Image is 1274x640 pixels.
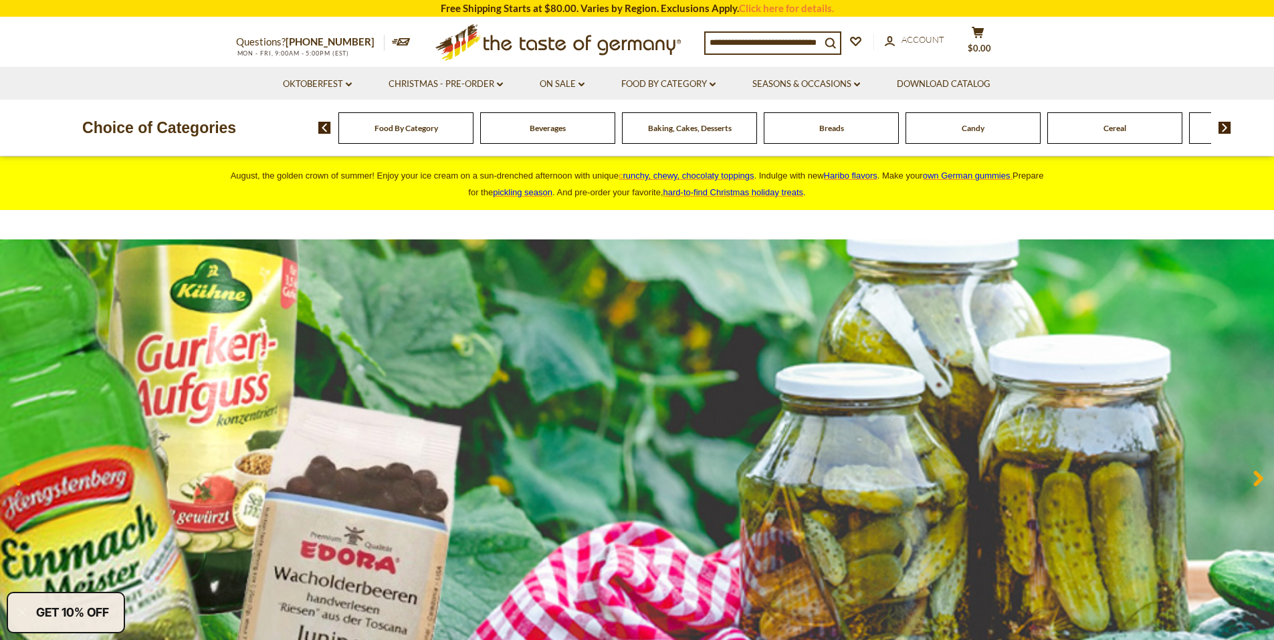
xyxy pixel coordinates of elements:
a: Cereal [1103,123,1126,133]
span: MON - FRI, 9:00AM - 5:00PM (EST) [236,49,350,57]
a: Food By Category [375,123,438,133]
span: own German gummies [923,171,1011,181]
p: Questions? [236,33,385,51]
a: Oktoberfest [283,77,352,92]
a: crunchy, chewy, chocolaty toppings [619,171,754,181]
a: Click here for details. [739,2,834,14]
img: next arrow [1218,122,1231,134]
a: Account [885,33,944,47]
span: . [663,187,806,197]
a: Haribo flavors [824,171,877,181]
span: August, the golden crown of summer! Enjoy your ice cream on a sun-drenched afternoon with unique ... [231,171,1044,197]
img: previous arrow [318,122,331,134]
a: Beverages [530,123,566,133]
span: runchy, chewy, chocolaty toppings [623,171,754,181]
a: Breads [819,123,844,133]
a: Download Catalog [897,77,990,92]
span: Account [901,34,944,45]
a: [PHONE_NUMBER] [286,35,375,47]
a: hard-to-find Christmas holiday treats [663,187,804,197]
a: Baking, Cakes, Desserts [648,123,732,133]
a: pickling season [493,187,552,197]
a: Christmas - PRE-ORDER [389,77,503,92]
button: $0.00 [958,26,998,60]
a: Seasons & Occasions [752,77,860,92]
a: Candy [962,123,984,133]
a: On Sale [540,77,585,92]
a: Food By Category [621,77,716,92]
a: own German gummies. [923,171,1013,181]
span: $0.00 [968,43,991,54]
